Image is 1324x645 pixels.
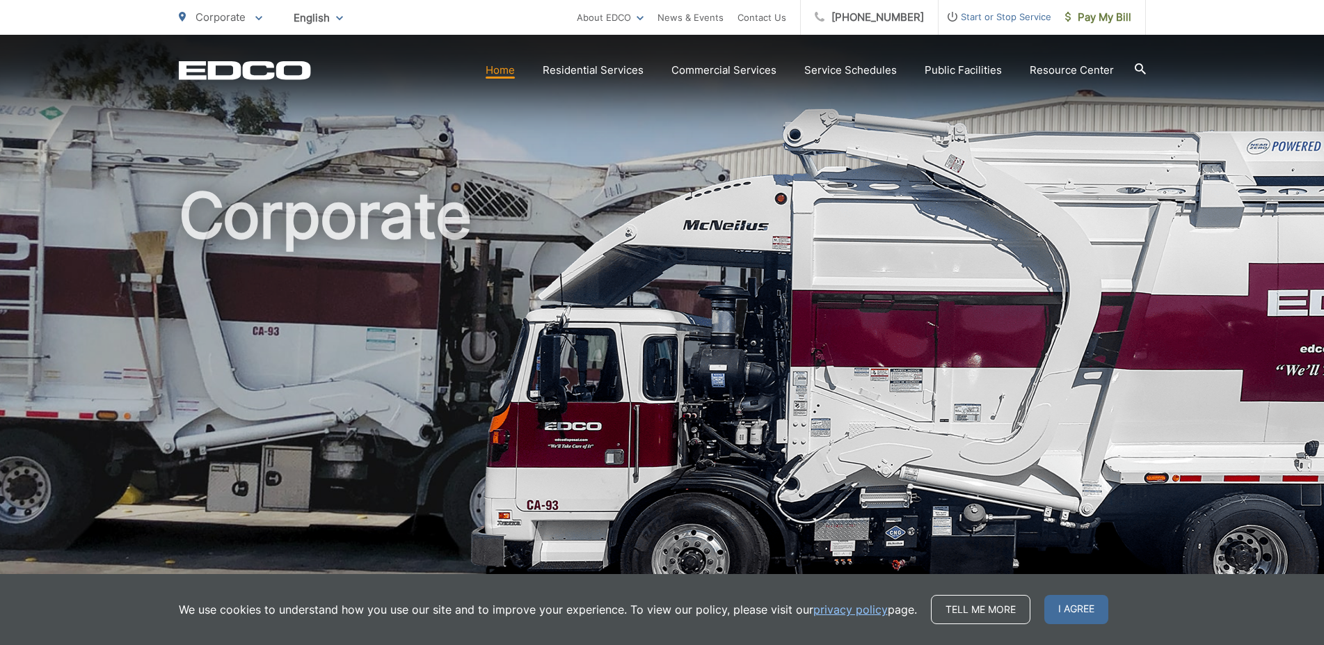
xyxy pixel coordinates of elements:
a: Tell me more [931,595,1030,624]
a: Commercial Services [671,62,776,79]
a: News & Events [657,9,724,26]
p: We use cookies to understand how you use our site and to improve your experience. To view our pol... [179,601,917,618]
span: Pay My Bill [1065,9,1131,26]
a: Public Facilities [925,62,1002,79]
a: Service Schedules [804,62,897,79]
a: Home [486,62,515,79]
a: privacy policy [813,601,888,618]
a: About EDCO [577,9,644,26]
span: Corporate [196,10,246,24]
a: Residential Services [543,62,644,79]
a: EDCD logo. Return to the homepage. [179,61,311,80]
h1: Corporate [179,181,1146,621]
a: Resource Center [1030,62,1114,79]
a: Contact Us [737,9,786,26]
span: I agree [1044,595,1108,624]
span: English [283,6,353,30]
